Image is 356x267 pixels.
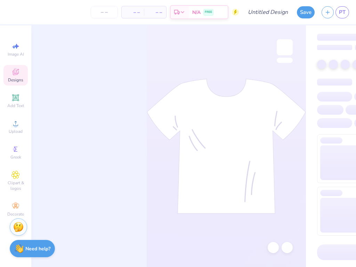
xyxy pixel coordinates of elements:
span: Greek [10,154,21,160]
span: Upload [9,129,23,134]
strong: Need help? [25,245,50,252]
span: Add Text [7,103,24,108]
button: Save [297,6,315,18]
span: Designs [8,77,23,83]
span: Clipart & logos [3,180,28,191]
img: tee-skeleton.svg [147,79,306,214]
a: PT [335,6,349,18]
span: PT [339,8,346,16]
span: – – [148,9,162,16]
span: – – [126,9,140,16]
span: FREE [205,10,212,15]
span: Decorate [7,211,24,217]
span: N/A [192,9,201,16]
input: – – [91,6,118,18]
input: Untitled Design [242,5,293,19]
span: Image AI [8,51,24,57]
